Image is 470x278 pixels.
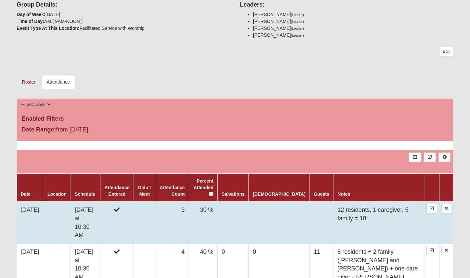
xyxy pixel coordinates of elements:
a: Attendance [41,75,75,89]
a: Date [21,191,31,197]
a: Percent Attended [194,178,214,197]
td: 3 [155,202,189,244]
td: [DATE] at 10:30 AM [71,202,100,244]
a: Notes [337,191,350,197]
th: Salvations [218,173,249,202]
h4: Leaders: [240,1,453,9]
a: Didn't Meet [138,185,151,197]
a: Merge Records into Merge Template [424,152,436,162]
td: 30 % [189,202,217,244]
li: [PERSON_NAME] [253,11,453,18]
td: [DATE] [17,202,43,244]
a: Schedule [75,191,95,197]
a: Attendance Entered [104,185,129,197]
li: [PERSON_NAME] [253,25,453,32]
td: 12 residents, 1 caregiver, 5 family = 18 [333,202,424,244]
li: [PERSON_NAME] [253,32,453,39]
strong: Day of Week: [17,12,46,17]
a: Enter Attendance [426,204,437,213]
li: [PERSON_NAME] [253,18,453,25]
h4: Enabled Filters [22,115,448,123]
th: Guests [310,173,333,202]
small: (Leader) [291,33,304,37]
strong: Event Type At This Location: [17,26,79,31]
small: (Leader) [291,27,304,30]
small: (Leader) [291,13,304,17]
a: Roster [17,75,41,89]
a: Location [47,191,66,197]
button: Filter Options [19,101,53,108]
h4: Group Details: [17,1,230,9]
small: (Leader) [291,20,304,24]
a: Export to Excel [409,152,421,162]
a: Enter Attendance [426,246,437,255]
a: Edit [439,47,453,56]
a: Alt+N [438,152,451,162]
label: Date Range: [22,125,56,134]
strong: Time of Day: [17,19,44,24]
div: from [DATE] [17,125,162,136]
a: Delete [441,204,451,213]
a: Attendance Count [160,185,185,197]
a: Delete [441,246,451,255]
th: [DEMOGRAPHIC_DATA] [249,173,310,202]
